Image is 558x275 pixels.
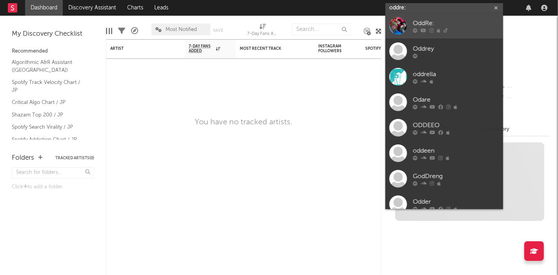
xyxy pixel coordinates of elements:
div: Oddrey [413,44,499,54]
input: Search for artists [385,3,503,13]
div: 7-Day Fans Added (7-Day Fans Added) [247,20,279,42]
div: oddrella [413,70,499,79]
a: ODDEEO [385,115,503,140]
div: -- [498,93,550,103]
div: A&R Pipeline [131,20,138,42]
a: GodDreng [385,166,503,191]
a: Odare [385,89,503,115]
a: Spotify Search Virality / JP [12,123,86,131]
span: 7-Day Fans Added [189,44,214,53]
div: Click to add a folder. [12,182,94,192]
div: 7-Day Fans Added (7-Day Fans Added) [247,29,279,39]
div: Folders [12,153,34,163]
div: Spotify Monthly Listeners [365,46,424,51]
div: oddeen [413,146,499,156]
a: Spotify Track Velocity Chart / JP [12,78,86,94]
a: Critical Algo Chart / JP [12,98,86,107]
div: GodDreng [413,172,499,181]
div: Odder [413,197,499,207]
div: Artist [110,46,169,51]
div: ODDEEO [413,121,499,130]
div: My Discovery Checklist [12,29,94,39]
div: Instagram Followers [318,44,346,53]
a: Oddrey [385,38,503,64]
button: Tracked Artists(0) [55,156,94,160]
div: OddRe: [413,19,499,28]
div: Filters [118,20,125,42]
a: oddeen [385,140,503,166]
a: OddRe: [385,13,503,38]
a: oddrella [385,64,503,89]
div: -- [498,82,550,93]
span: Most Notified [166,27,197,32]
input: Search for folders... [12,167,94,178]
div: You have no tracked artists. [195,118,293,127]
a: Odder [385,191,503,217]
a: Shazam Top 200 / JP [12,111,86,119]
a: Spotify Addiction Chart / JP [12,135,86,144]
div: Edit Columns [106,20,112,42]
button: Save [213,28,223,33]
a: Algorithmic A&R Assistant ([GEOGRAPHIC_DATA]) [12,58,86,74]
div: Most Recent Track [240,46,299,51]
div: Recommended [12,47,94,56]
input: Search... [292,24,351,35]
div: Odare [413,95,499,105]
